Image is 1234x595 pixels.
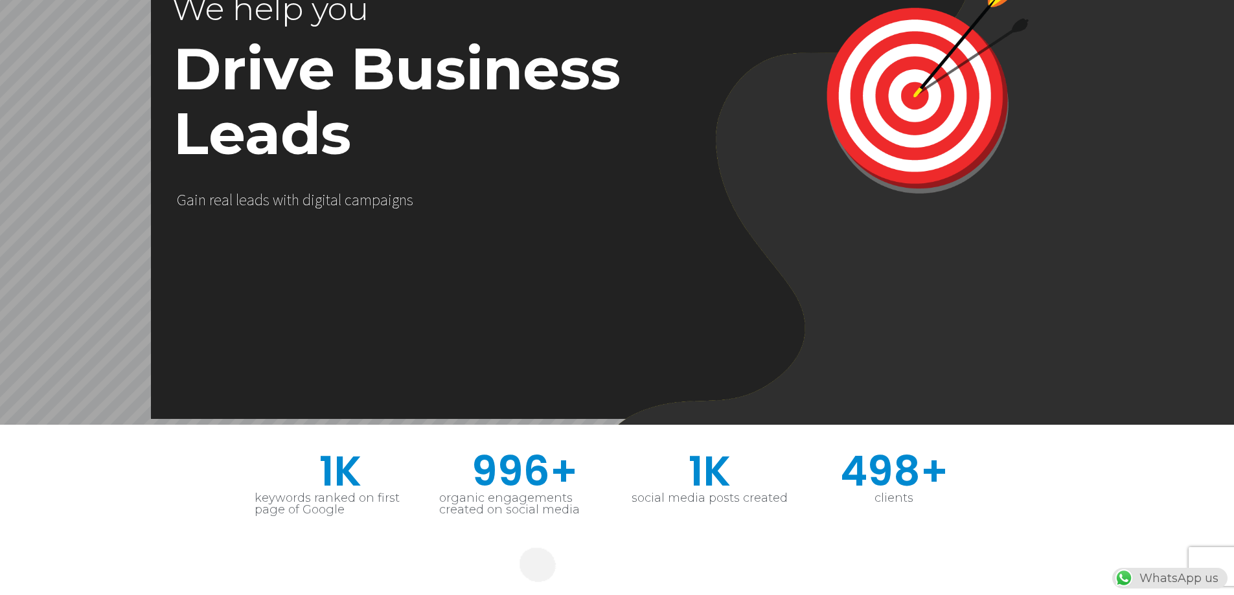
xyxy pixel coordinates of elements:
[624,492,795,504] div: social media posts created
[399,191,407,209] div: n
[920,451,980,492] span: +
[187,191,194,209] div: a
[326,191,330,209] div: t
[174,36,684,166] rs-layer: Drive Business Leads
[303,191,311,209] div: d
[291,191,299,209] div: h
[283,191,287,209] div: i
[247,191,255,209] div: a
[319,451,334,492] span: 1
[407,191,413,209] div: s
[330,191,338,209] div: a
[311,191,315,209] div: i
[214,191,222,209] div: e
[255,492,426,515] div: keywords ranked on first page of Google
[287,191,291,209] div: t
[236,191,239,209] div: l
[255,191,263,209] div: d
[689,451,703,492] span: 1
[372,191,380,209] div: p
[177,191,187,209] div: G
[229,191,233,209] div: l
[550,451,611,492] span: +
[352,191,360,209] div: a
[840,451,920,492] span: 498
[239,191,247,209] div: e
[273,191,283,209] div: w
[1112,568,1228,589] div: WhatsApp us
[263,191,269,209] div: s
[322,191,326,209] div: i
[1114,568,1134,589] img: WhatsApp
[472,451,550,492] span: 996
[209,191,214,209] div: r
[222,191,229,209] div: a
[808,492,980,504] div: clients
[315,191,322,209] div: g
[198,191,206,209] div: n
[380,191,388,209] div: a
[703,451,795,492] span: K
[439,492,611,515] div: organic engagements created on social media
[392,191,399,209] div: g
[360,191,372,209] div: m
[338,191,341,209] div: l
[388,191,392,209] div: i
[345,191,352,209] div: c
[1112,571,1228,585] a: WhatsAppWhatsApp us
[334,451,426,492] span: K
[194,191,198,209] div: i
